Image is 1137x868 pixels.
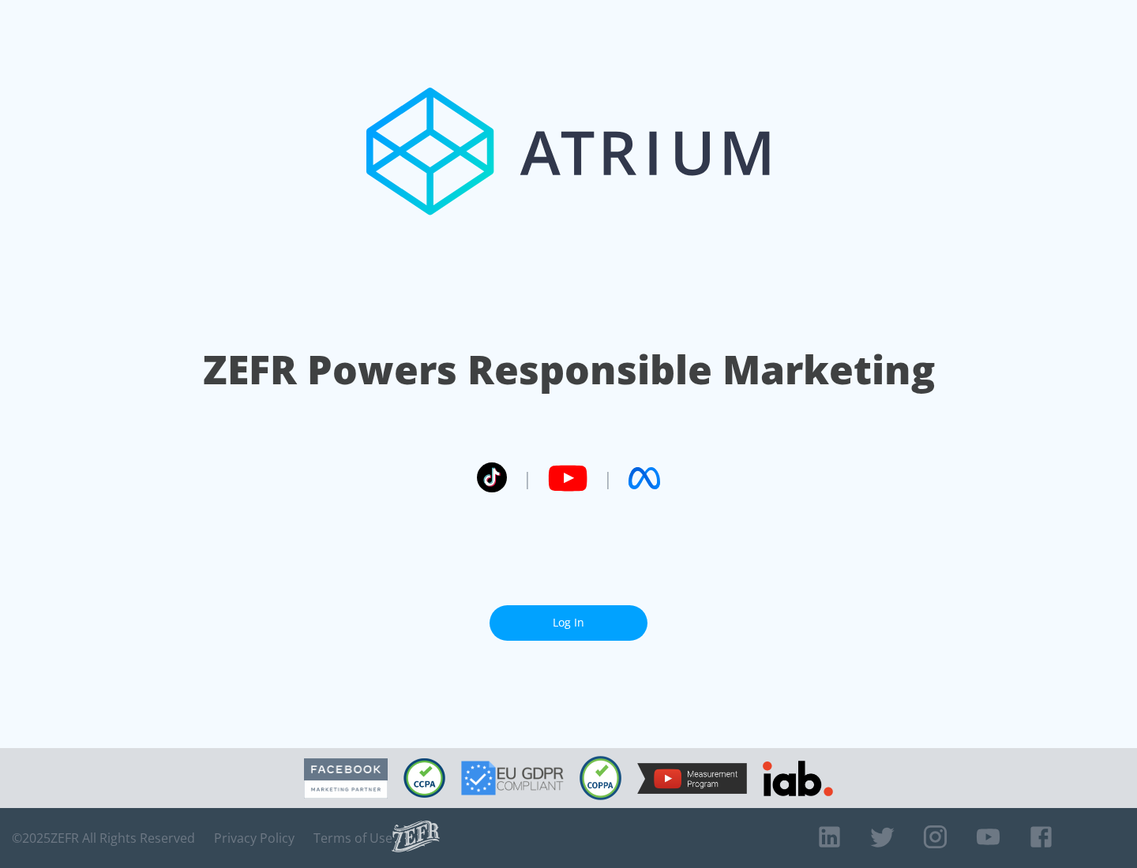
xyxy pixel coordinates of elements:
span: | [523,466,532,490]
a: Log In [490,605,647,641]
img: COPPA Compliant [580,756,621,800]
img: GDPR Compliant [461,761,564,795]
img: CCPA Compliant [403,758,445,798]
img: YouTube Measurement Program [637,763,747,794]
a: Privacy Policy [214,830,295,846]
h1: ZEFR Powers Responsible Marketing [203,342,935,397]
img: IAB [763,761,833,796]
span: | [603,466,613,490]
span: © 2025 ZEFR All Rights Reserved [12,830,195,846]
img: Facebook Marketing Partner [304,758,388,799]
a: Terms of Use [313,830,392,846]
